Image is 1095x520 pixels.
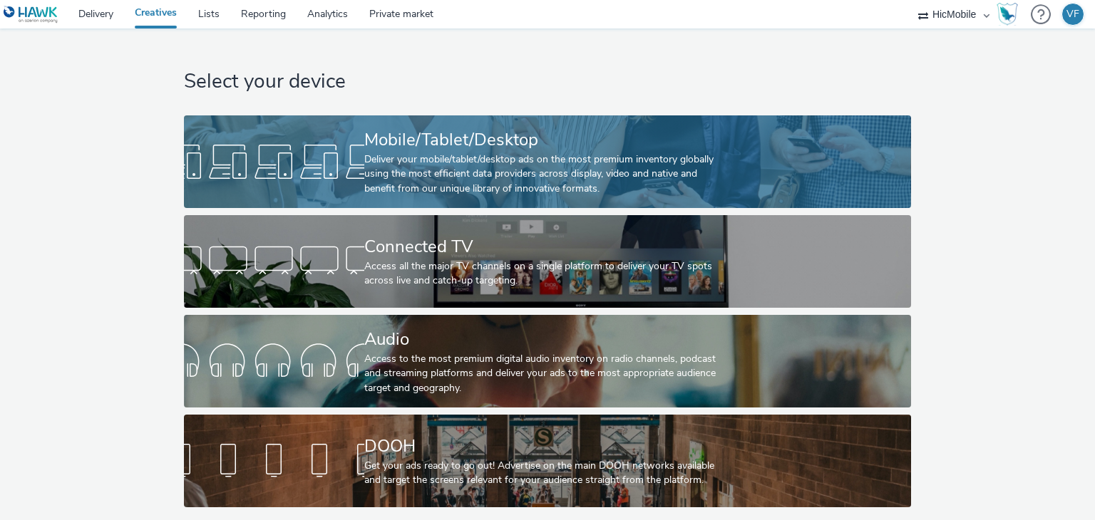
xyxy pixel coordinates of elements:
h1: Select your device [184,68,910,95]
div: Mobile/Tablet/Desktop [364,128,725,152]
a: Mobile/Tablet/DesktopDeliver your mobile/tablet/desktop ads on the most premium inventory globall... [184,115,910,208]
div: Get your ads ready to go out! Advertise on the main DOOH networks available and target the screen... [364,459,725,488]
div: Deliver your mobile/tablet/desktop ads on the most premium inventory globally using the most effi... [364,152,725,196]
div: DOOH [364,434,725,459]
img: undefined Logo [4,6,58,24]
img: Hawk Academy [997,3,1018,26]
div: VF [1066,4,1079,25]
a: AudioAccess to the most premium digital audio inventory on radio channels, podcast and streaming ... [184,315,910,407]
div: Access all the major TV channels on a single platform to deliver your TV spots across live and ca... [364,259,725,288]
div: Audio [364,327,725,352]
div: Connected TV [364,234,725,259]
div: Access to the most premium digital audio inventory on radio channels, podcast and streaming platf... [364,352,725,395]
a: DOOHGet your ads ready to go out! Advertise on the main DOOH networks available and target the sc... [184,415,910,507]
a: Connected TVAccess all the major TV channels on a single platform to deliver your TV spots across... [184,215,910,308]
a: Hawk Academy [997,3,1024,26]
